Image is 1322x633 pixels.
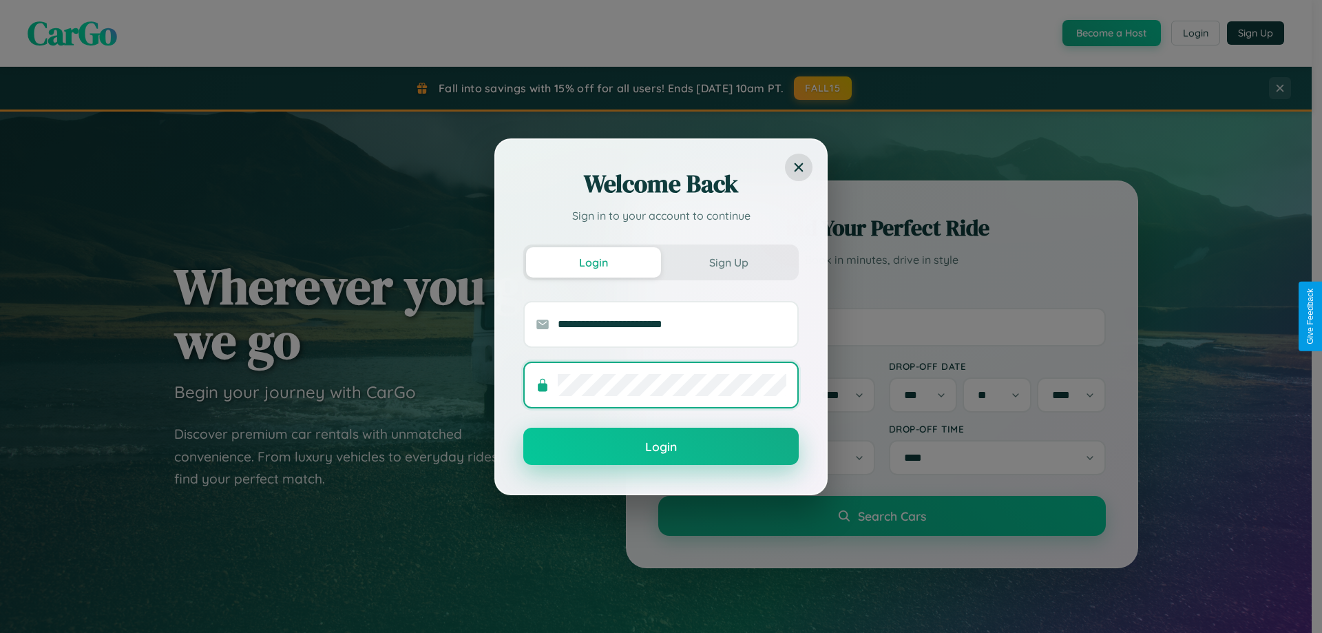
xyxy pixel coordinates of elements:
button: Sign Up [661,247,796,278]
p: Sign in to your account to continue [523,207,799,224]
button: Login [526,247,661,278]
div: Give Feedback [1305,289,1315,344]
h2: Welcome Back [523,167,799,200]
button: Login [523,428,799,465]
